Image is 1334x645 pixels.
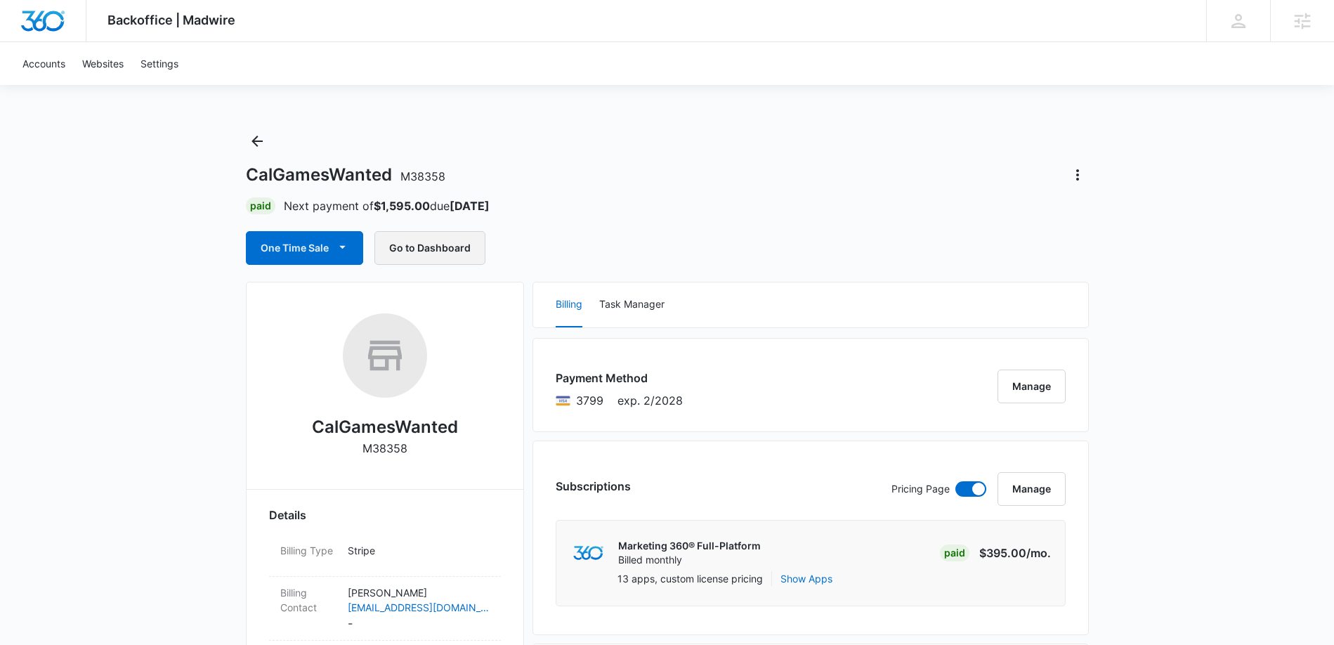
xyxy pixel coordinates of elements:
div: Paid [246,197,275,214]
dd: - [348,585,490,632]
button: Back [246,130,268,152]
img: marketing360Logo [573,546,603,561]
button: Task Manager [599,282,665,327]
div: Paid [940,545,969,561]
p: M38358 [362,440,407,457]
p: Marketing 360® Full-Platform [618,539,761,553]
p: Pricing Page [891,481,950,497]
p: [PERSON_NAME] [348,585,490,600]
p: $395.00 [979,545,1051,561]
div: Billing Contact[PERSON_NAME][EMAIL_ADDRESS][DOMAIN_NAME]- [269,577,501,641]
button: Show Apps [780,571,832,586]
a: Accounts [14,42,74,85]
button: Manage [998,472,1066,506]
button: Manage [998,370,1066,403]
div: Billing TypeStripe [269,535,501,577]
p: Next payment of due [284,197,490,214]
dt: Billing Type [280,543,336,558]
p: 13 apps, custom license pricing [617,571,763,586]
dt: Billing Contact [280,585,336,615]
span: Details [269,507,306,523]
h1: CalGamesWanted [246,164,445,185]
a: [EMAIL_ADDRESS][DOMAIN_NAME] [348,600,490,615]
span: Backoffice | Madwire [107,13,235,27]
p: Billed monthly [618,553,761,567]
p: Stripe [348,543,490,558]
a: Settings [132,42,187,85]
span: Visa ending with [576,392,603,409]
span: exp. 2/2028 [617,392,683,409]
button: Billing [556,282,582,327]
button: Go to Dashboard [374,231,485,265]
h3: Payment Method [556,370,683,386]
button: One Time Sale [246,231,363,265]
strong: $1,595.00 [374,199,430,213]
span: /mo. [1026,546,1051,560]
strong: [DATE] [450,199,490,213]
button: Actions [1066,164,1089,186]
a: Websites [74,42,132,85]
h2: CalGamesWanted [312,415,458,440]
span: M38358 [400,169,445,183]
h3: Subscriptions [556,478,631,495]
